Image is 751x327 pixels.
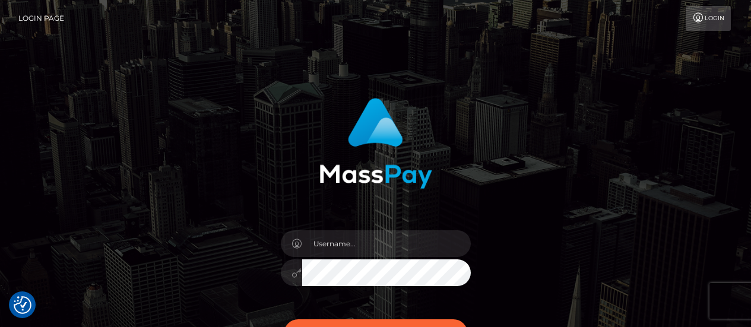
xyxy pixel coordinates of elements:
a: Login [686,6,731,31]
button: Consent Preferences [14,296,31,314]
img: Revisit consent button [14,296,31,314]
img: MassPay Login [319,98,432,189]
input: Username... [302,230,471,257]
a: Login Page [18,6,64,31]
